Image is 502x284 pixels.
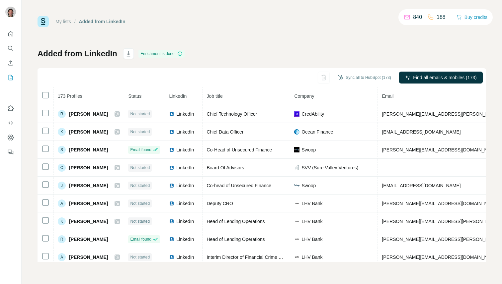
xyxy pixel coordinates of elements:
div: A [58,199,66,207]
button: Search [5,42,16,54]
span: [PERSON_NAME] [69,182,108,189]
span: Co-head of Unsecured Finance [207,183,271,188]
div: Added from LinkedIn [79,18,126,25]
button: Quick start [5,28,16,40]
a: My lists [55,19,71,24]
button: Dashboard [5,132,16,143]
img: LinkedIn logo [169,255,174,260]
span: [PERSON_NAME] [69,146,108,153]
span: Chief Technology Officer [207,111,257,117]
span: LHV Bank [301,200,322,207]
p: 840 [413,13,422,21]
span: [PERSON_NAME] [69,164,108,171]
span: Not started [130,165,150,171]
span: Not started [130,200,150,206]
span: Ocean Finance [301,129,333,135]
span: LHV Bank [301,218,322,225]
img: LinkedIn logo [169,129,174,135]
span: Chief Data Officer [207,129,243,135]
span: Head of Lending Operations [207,219,265,224]
img: company-logo [294,255,299,260]
span: [PERSON_NAME][EMAIL_ADDRESS][DOMAIN_NAME] [382,201,499,206]
span: 173 Profiles [58,93,82,99]
button: Sync all to HubSpot (173) [333,73,396,83]
div: S [58,146,66,154]
img: LinkedIn logo [169,111,174,117]
button: My lists [5,72,16,84]
button: Find all emails & mobiles (173) [399,72,483,84]
img: company-logo [294,201,299,206]
span: [PERSON_NAME] [69,129,108,135]
span: Email found [130,147,151,153]
span: Swoop [301,182,316,189]
span: LinkedIn [176,218,194,225]
span: Status [128,93,141,99]
span: LinkedIn [176,164,194,171]
img: company-logo [294,184,299,187]
span: Not started [130,183,150,189]
span: [EMAIL_ADDRESS][DOMAIN_NAME] [382,129,460,135]
span: Email [382,93,393,99]
span: LinkedIn [176,146,194,153]
span: Interim Director of Financial Crime Risk [207,255,288,260]
span: Not started [130,129,150,135]
button: Feedback [5,146,16,158]
span: Company [294,93,314,99]
div: Enrichment is done [138,50,185,58]
button: Enrich CSV [5,57,16,69]
button: Use Surfe on LinkedIn [5,102,16,114]
span: LinkedIn [176,111,194,117]
span: LinkedIn [169,93,187,99]
span: [PERSON_NAME] [69,111,108,117]
span: Swoop [301,146,316,153]
span: LinkedIn [176,129,194,135]
p: 188 [437,13,446,21]
span: LHV Bank [301,254,322,260]
img: company-logo [294,147,299,152]
img: LinkedIn logo [169,147,174,152]
span: Not started [130,254,150,260]
div: K [58,217,66,225]
div: K [58,128,66,136]
span: Not started [130,218,150,224]
span: [PERSON_NAME] [69,254,108,260]
img: LinkedIn logo [169,219,174,224]
div: A [58,253,66,261]
span: CredAbility [301,111,324,117]
span: LinkedIn [176,254,194,260]
span: [PERSON_NAME][EMAIL_ADDRESS][DOMAIN_NAME] [382,255,499,260]
span: LHV Bank [301,236,322,243]
span: [PERSON_NAME] [69,236,108,243]
span: [EMAIL_ADDRESS][DOMAIN_NAME] [382,183,460,188]
img: LinkedIn logo [169,201,174,206]
img: company-logo [294,129,299,135]
img: company-logo [294,237,299,242]
span: LinkedIn [176,182,194,189]
div: C [58,164,66,172]
span: LinkedIn [176,236,194,243]
span: [PERSON_NAME] [69,200,108,207]
span: Find all emails & mobiles (173) [413,74,476,81]
span: Deputy CRO [207,201,233,206]
li: / [74,18,76,25]
span: Job title [207,93,222,99]
button: Buy credits [457,13,487,22]
img: Surfe Logo [38,16,49,27]
span: [PERSON_NAME] [69,218,108,225]
span: SVV (Sure Valley Ventures) [301,164,358,171]
span: Head of Lending Operations [207,237,265,242]
img: company-logo [294,111,299,117]
span: Board Of Advisors [207,165,244,170]
div: R [58,110,66,118]
div: J [58,182,66,190]
span: LinkedIn [176,200,194,207]
img: LinkedIn logo [169,165,174,170]
span: Not started [130,111,150,117]
h1: Added from LinkedIn [38,48,117,59]
div: R [58,235,66,243]
span: Email found [130,236,151,242]
img: LinkedIn logo [169,237,174,242]
button: Use Surfe API [5,117,16,129]
img: Avatar [5,7,16,17]
span: [PERSON_NAME][EMAIL_ADDRESS][DOMAIN_NAME] [382,147,499,152]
